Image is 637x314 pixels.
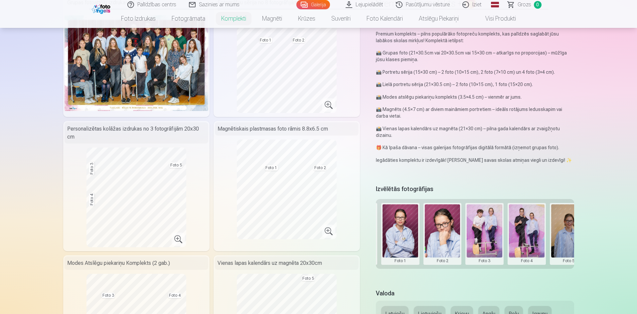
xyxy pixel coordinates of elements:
a: Magnēti [254,9,290,28]
p: 📸 Portretu sērija (15×30 cm) – 2 foto (10×15 cm), 2 foto (7×10 cm) un 4 foto (3×4 cm). [376,69,574,75]
a: Fotogrāmata [164,9,213,28]
p: Iegādāties komplektu ir izdevīgāk! [PERSON_NAME] savas skolas atmiņas viegli un izdevīgi! ✨ [376,157,574,163]
a: Visi produkti [467,9,524,28]
h5: Izvēlētās fotogrāfijas [376,184,433,194]
a: Krūzes [290,9,323,28]
a: Foto izdrukas [113,9,164,28]
div: Personalizētas kolāžas izdrukas no 3 fotogrāfijām 20x30 cm [65,122,208,144]
a: Komplekti [213,9,254,28]
a: Atslēgu piekariņi [411,9,467,28]
div: Vienas lapas kalendārs uz magnēta 20x30cm [215,257,359,270]
a: Suvenīri [323,9,359,28]
a: Foto kalendāri [359,9,411,28]
p: 📸 Magnēts (4.5×7 cm) ar diviem maināmiem portretiem – ideāls rotājums ledusskapim vai darba vietai. [376,106,574,119]
p: 📸 Grupas foto (21×30.5cm vai 20×30.5cm vai 15×30 cm – atkarīgs no proporcijas) – mūžīga jūsu klas... [376,50,574,63]
div: Magnētiskais plastmasas foto rāmis 8.8x6.5 cm [215,122,359,136]
span: Grozs [518,1,531,9]
p: 📸 Modes atslēgu piekariņu komplekts (3.5×4.5 cm) – vienmēr ar jums. [376,94,574,100]
img: /fa1 [92,3,112,14]
p: 📸 Lielā portretu sērija (21×30.5 cm) – 2 foto (10×15 cm), 1 foto (15×20 cm). [376,81,574,88]
p: 🎁 Kā īpaša dāvana – visas galerijas fotogrāfijas digitālā formātā (izņemot grupas foto). [376,144,574,151]
div: Modes Atslēgu piekariņu Komplekts (2 gab.) [65,257,208,270]
p: 📸 Vienas lapas kalendārs uz magnēta (21×30 cm) – pilna gada kalendārs ar zvaigžņotu dizainu. [376,125,574,139]
span: 0 [534,1,542,9]
p: Premium komplekts – pilns populārāko fotopreču komplekts, kas palīdzēs saglabāt jūsu labākos skol... [376,31,574,44]
h5: Valoda [376,289,574,298]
